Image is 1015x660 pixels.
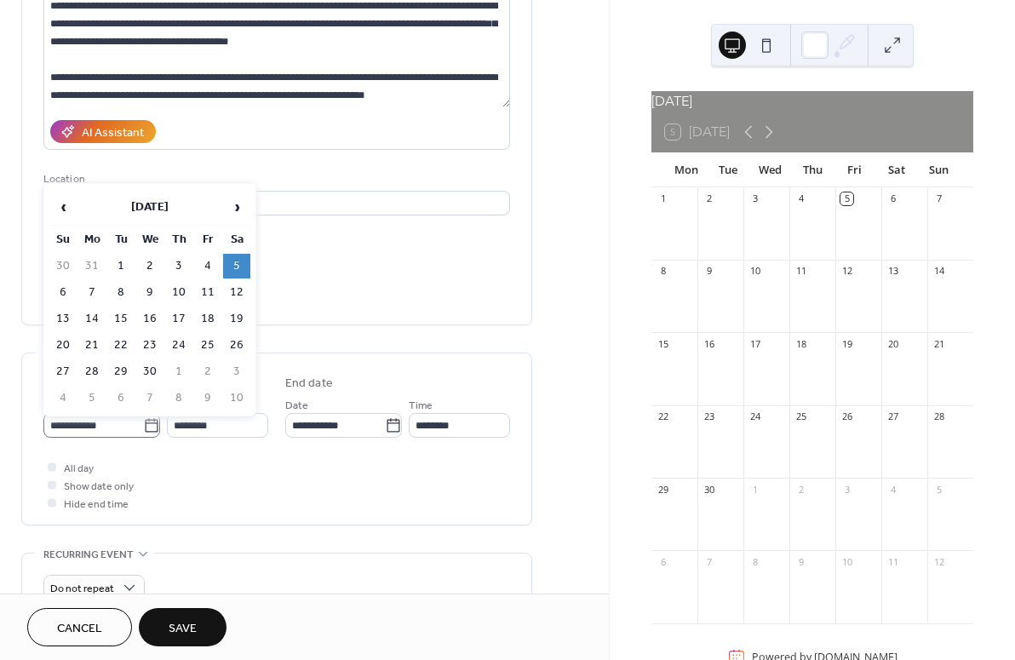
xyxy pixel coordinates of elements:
span: Recurring event [43,546,134,564]
div: 2 [702,192,715,205]
td: 3 [223,359,250,384]
div: 27 [886,410,899,423]
td: 5 [223,254,250,278]
div: 1 [657,192,669,205]
div: 4 [886,483,899,496]
th: We [136,227,163,252]
span: › [224,190,249,224]
div: 9 [794,555,807,568]
td: 22 [107,333,135,358]
div: 4 [794,192,807,205]
div: 9 [702,265,715,278]
div: 7 [932,192,945,205]
td: 11 [194,280,221,305]
td: 20 [49,333,77,358]
span: All day [64,460,94,478]
td: 26 [223,333,250,358]
td: 7 [78,280,106,305]
span: Do not repeat [50,579,114,599]
div: 26 [840,410,853,423]
th: Th [165,227,192,252]
div: 28 [932,410,945,423]
th: Fr [194,227,221,252]
td: 23 [136,333,163,358]
th: [DATE] [78,189,221,226]
td: 6 [107,386,135,410]
div: 12 [932,555,945,568]
td: 29 [107,359,135,384]
td: 4 [49,386,77,410]
td: 25 [194,333,221,358]
td: 10 [223,386,250,410]
div: 3 [748,192,761,205]
div: 21 [932,337,945,350]
div: Mon [665,153,707,187]
div: Thu [791,153,833,187]
td: 2 [136,254,163,278]
div: 6 [657,555,669,568]
div: 29 [657,483,669,496]
div: 17 [748,337,761,350]
div: 30 [702,483,715,496]
span: Hide end time [64,496,129,514]
div: [DATE] [651,91,973,112]
td: 2 [194,359,221,384]
td: 19 [223,307,250,331]
div: 12 [840,265,853,278]
td: 1 [165,359,192,384]
div: 5 [932,483,945,496]
div: AI Assistant [82,124,144,142]
button: AI Assistant [50,120,156,143]
div: 20 [886,337,899,350]
th: Tu [107,227,135,252]
td: 10 [165,280,192,305]
td: 9 [136,280,163,305]
div: 11 [886,555,899,568]
div: 3 [840,483,853,496]
div: 6 [886,192,899,205]
td: 5 [78,386,106,410]
div: 2 [794,483,807,496]
span: Date [285,397,308,415]
span: ‹ [50,190,76,224]
td: 3 [165,254,192,278]
button: Cancel [27,608,132,646]
td: 13 [49,307,77,331]
div: Location [43,170,507,188]
th: Mo [78,227,106,252]
td: 30 [136,359,163,384]
div: Fri [834,153,875,187]
div: 10 [840,555,853,568]
td: 24 [165,333,192,358]
div: 10 [748,265,761,278]
td: 27 [49,359,77,384]
td: 31 [78,254,106,278]
td: 8 [165,386,192,410]
td: 16 [136,307,163,331]
div: 18 [794,337,807,350]
div: 14 [932,265,945,278]
div: 16 [702,337,715,350]
td: 30 [49,254,77,278]
td: 15 [107,307,135,331]
div: 25 [794,410,807,423]
td: 21 [78,333,106,358]
div: 22 [657,410,669,423]
div: Sun [918,153,960,187]
th: Sa [223,227,250,252]
div: Wed [749,153,791,187]
div: Sat [875,153,917,187]
td: 4 [194,254,221,278]
div: 19 [840,337,853,350]
button: Save [139,608,227,646]
span: Cancel [57,620,102,638]
div: End date [285,375,333,393]
td: 1 [107,254,135,278]
div: 24 [748,410,761,423]
td: 17 [165,307,192,331]
span: Save [169,620,197,638]
div: 8 [657,265,669,278]
div: 11 [794,265,807,278]
td: 12 [223,280,250,305]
